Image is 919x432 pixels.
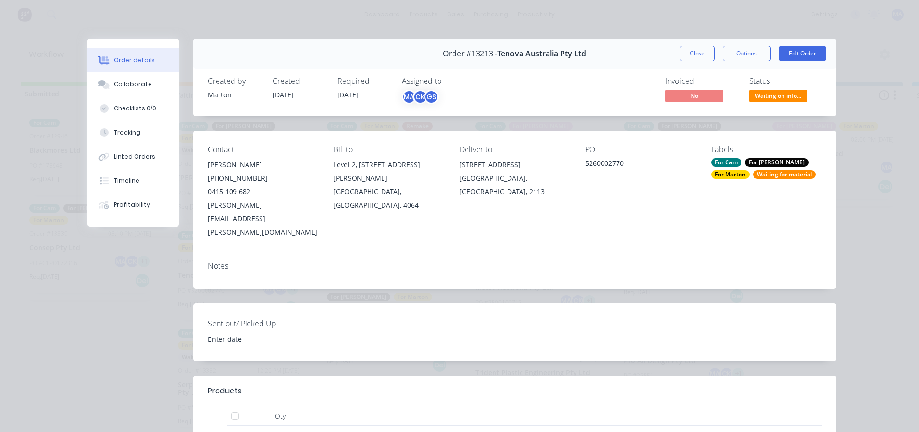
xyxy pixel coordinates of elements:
div: Profitability [114,201,150,209]
div: 0415 109 682 [208,185,318,199]
div: MA [402,90,416,104]
div: Status [749,77,822,86]
div: [STREET_ADDRESS][GEOGRAPHIC_DATA], [GEOGRAPHIC_DATA], 2113 [459,158,570,199]
button: Options [723,46,771,61]
div: [PERSON_NAME][EMAIL_ADDRESS][PERSON_NAME][DOMAIN_NAME] [208,199,318,239]
div: CK [413,90,427,104]
div: Assigned to [402,77,498,86]
button: Collaborate [87,72,179,96]
div: Required [337,77,390,86]
div: [GEOGRAPHIC_DATA], [GEOGRAPHIC_DATA], 2113 [459,172,570,199]
div: [PERSON_NAME] [208,158,318,172]
span: Order #13213 - [443,49,497,58]
div: Level 2, [STREET_ADDRESS][PERSON_NAME] [333,158,444,185]
input: Enter date [201,332,321,346]
span: Tenova Australia Pty Ltd [497,49,586,58]
div: Deliver to [459,145,570,154]
div: Contact [208,145,318,154]
button: Close [680,46,715,61]
div: [PERSON_NAME][PHONE_NUMBER]0415 109 682[PERSON_NAME][EMAIL_ADDRESS][PERSON_NAME][DOMAIN_NAME] [208,158,318,239]
span: Waiting on info... [749,90,807,102]
button: Waiting on info... [749,90,807,104]
div: GS [424,90,439,104]
div: Linked Orders [114,152,155,161]
div: Marton [208,90,261,100]
div: Level 2, [STREET_ADDRESS][PERSON_NAME][GEOGRAPHIC_DATA], [GEOGRAPHIC_DATA], 4064 [333,158,444,212]
label: Sent out/ Picked Up [208,318,329,329]
div: Waiting for material [753,170,816,179]
div: Order details [114,56,155,65]
span: [DATE] [337,90,358,99]
div: [STREET_ADDRESS] [459,158,570,172]
div: Invoiced [665,77,738,86]
div: Notes [208,261,822,270]
span: No [665,90,723,102]
div: Created by [208,77,261,86]
div: For [PERSON_NAME] [745,158,809,167]
div: Qty [251,406,309,426]
div: 5260002770 [585,158,696,172]
button: Tracking [87,121,179,145]
button: Edit Order [779,46,826,61]
div: Labels [711,145,822,154]
div: Checklists 0/0 [114,104,156,113]
button: Checklists 0/0 [87,96,179,121]
div: Tracking [114,128,140,137]
div: PO [585,145,696,154]
div: [GEOGRAPHIC_DATA], [GEOGRAPHIC_DATA], 4064 [333,185,444,212]
div: For Marton [711,170,750,179]
div: Created [273,77,326,86]
span: [DATE] [273,90,294,99]
div: [PHONE_NUMBER] [208,172,318,185]
button: Timeline [87,169,179,193]
div: Products [208,385,242,397]
div: Bill to [333,145,444,154]
button: Profitability [87,193,179,217]
div: Timeline [114,176,139,185]
div: For Cam [711,158,741,167]
button: MACKGS [402,90,439,104]
button: Linked Orders [87,145,179,169]
button: Order details [87,48,179,72]
div: Collaborate [114,80,152,89]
